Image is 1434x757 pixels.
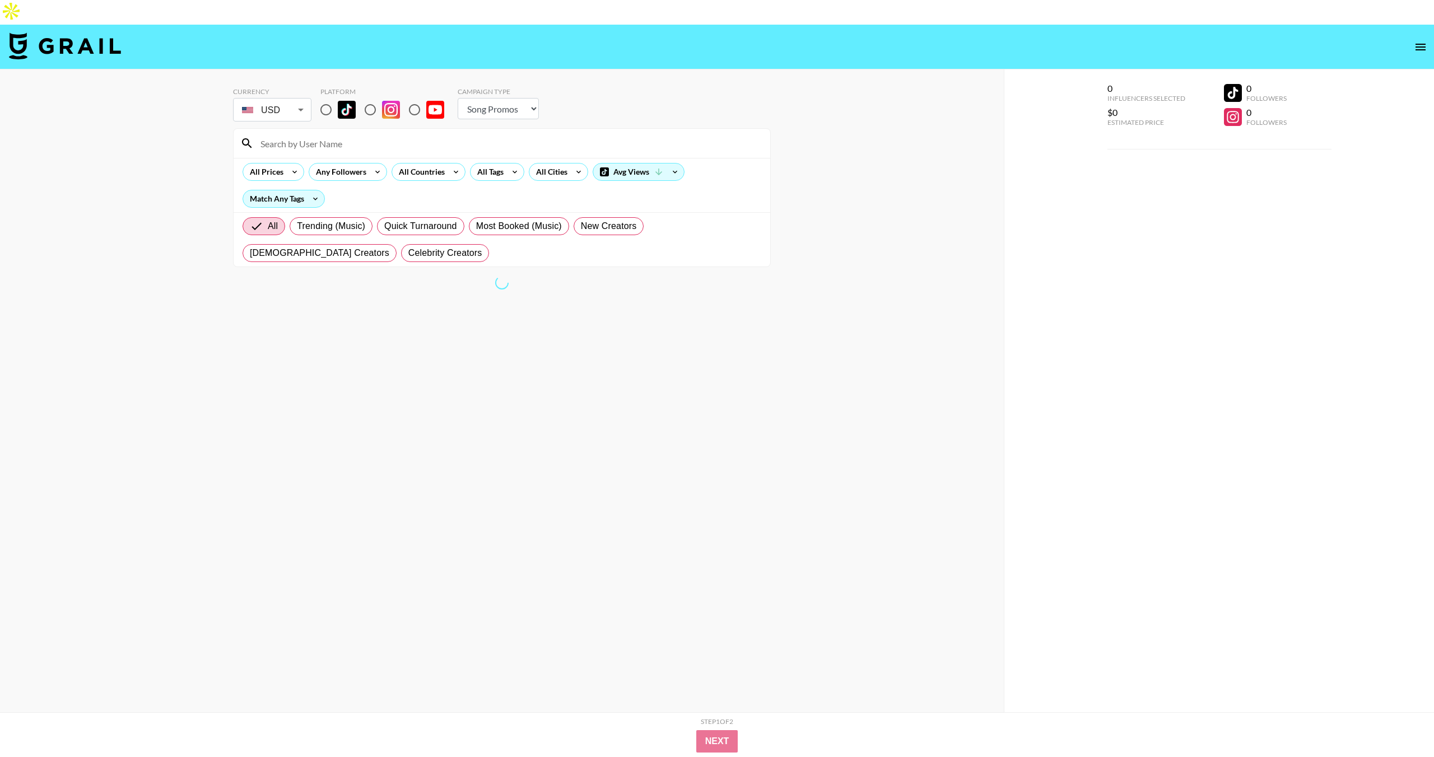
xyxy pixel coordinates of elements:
span: Trending (Music) [297,219,365,233]
img: TikTok [338,101,356,119]
span: Most Booked (Music) [476,219,562,233]
div: Step 1 of 2 [701,717,733,726]
span: New Creators [581,219,637,233]
img: Grail Talent [9,32,121,59]
div: 0 [1246,107,1287,118]
span: All [268,219,278,233]
span: Celebrity Creators [408,246,482,260]
div: 0 [1107,83,1185,94]
div: All Tags [471,163,506,180]
div: Any Followers [309,163,369,180]
div: Match Any Tags [243,190,324,207]
div: Platform [320,87,453,96]
button: open drawer [1409,36,1432,58]
div: Campaign Type [458,87,539,96]
span: Quick Turnaround [384,219,457,233]
div: Followers [1246,94,1287,102]
div: All Cities [529,163,570,180]
div: Estimated Price [1107,118,1185,127]
div: All Prices [243,163,286,180]
img: YouTube [426,101,444,119]
input: Search by User Name [254,134,763,152]
iframe: Drift Widget Chat Controller [1378,701,1421,744]
div: All Countries [392,163,447,180]
div: Avg Views [593,163,684,180]
div: Currency [233,87,311,96]
div: 0 [1246,83,1287,94]
img: Instagram [382,101,400,119]
span: Refreshing bookers, clients, countries, tags, cities, talent, talent... [493,274,511,292]
div: Influencers Selected [1107,94,1185,102]
button: Next [696,730,738,753]
div: $0 [1107,107,1185,118]
div: USD [235,100,309,120]
div: Followers [1246,118,1287,127]
span: [DEMOGRAPHIC_DATA] Creators [250,246,389,260]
